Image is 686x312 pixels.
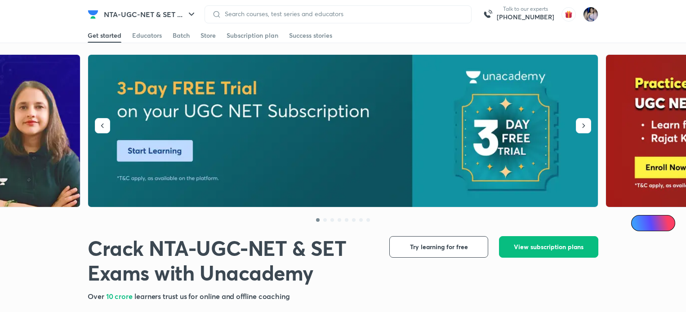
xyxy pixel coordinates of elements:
[561,7,576,22] img: avatar
[497,5,554,13] p: Talk to our experts
[514,242,584,251] span: View subscription plans
[200,31,216,40] div: Store
[88,31,121,40] div: Get started
[637,220,644,227] img: Icon
[134,291,290,301] span: learners trust us for online and offline coaching
[88,291,106,301] span: Over
[631,215,675,231] a: Ai Doubts
[646,220,670,227] span: Ai Doubts
[497,13,554,22] a: [PHONE_NUMBER]
[132,28,162,43] a: Educators
[221,10,464,18] input: Search courses, test series and educators
[289,28,332,43] a: Success stories
[389,236,488,258] button: Try learning for free
[499,236,598,258] button: View subscription plans
[88,236,375,286] h1: Crack NTA-UGC-NET & SET Exams with Unacademy
[200,28,216,43] a: Store
[479,5,497,23] img: call-us
[106,291,134,301] span: 10 crore
[227,28,278,43] a: Subscription plan
[227,31,278,40] div: Subscription plan
[88,9,98,20] img: Company Logo
[173,31,190,40] div: Batch
[88,28,121,43] a: Get started
[132,31,162,40] div: Educators
[173,28,190,43] a: Batch
[98,5,202,23] button: NTA-UGC-NET & SET ...
[583,7,598,22] img: Tanya Gautam
[289,31,332,40] div: Success stories
[410,242,468,251] span: Try learning for free
[606,277,676,302] iframe: Help widget launcher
